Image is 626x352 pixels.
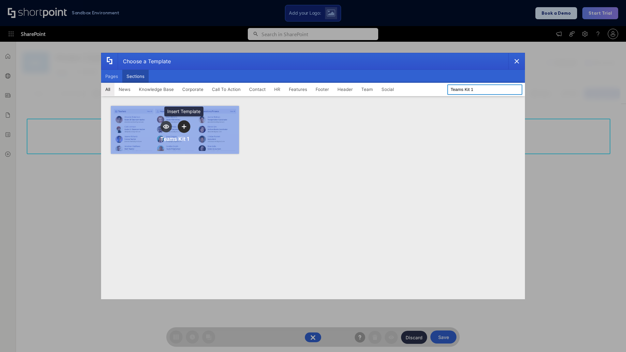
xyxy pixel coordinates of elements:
button: Header [333,83,357,96]
button: HR [270,83,285,96]
button: Pages [101,70,122,83]
div: Choose a Template [118,53,171,69]
button: Corporate [178,83,208,96]
button: News [114,83,135,96]
button: Team [357,83,377,96]
div: Teams Kit 1 [160,136,189,142]
input: Search [447,84,522,95]
button: Footer [311,83,333,96]
div: template selector [101,53,525,299]
button: Knowledge Base [135,83,178,96]
button: Contact [245,83,270,96]
button: Call To Action [208,83,245,96]
button: Sections [122,70,149,83]
button: Social [377,83,398,96]
button: Features [285,83,311,96]
iframe: Chat Widget [593,321,626,352]
button: All [101,83,114,96]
